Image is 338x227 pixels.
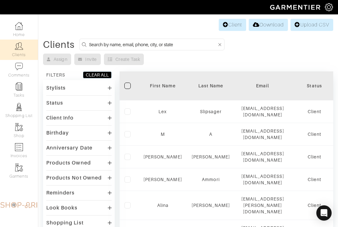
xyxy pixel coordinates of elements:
a: Download [249,19,288,31]
div: Shopping List [46,220,84,226]
a: Client [219,19,246,31]
a: [PERSON_NAME] [192,154,230,159]
div: Status [46,100,63,106]
img: reminder-icon-8004d30b9f0a5d33ae49ab947aed9ed385cf756f9e5892f1edd6e32f2345188e.png [15,83,23,91]
div: Client [295,108,334,115]
a: [PERSON_NAME] [143,177,182,182]
div: Client [295,131,334,137]
div: [EMAIL_ADDRESS][DOMAIN_NAME] [239,105,286,118]
input: Search by name, email, phone, city, or state [89,40,217,48]
div: Last Name [192,83,230,89]
div: Email [239,83,286,89]
img: gear-icon-white-bd11855cb880d31180b6d7d6211b90ccbf57a29d726f0c71d8c61bd08dd39cc2.png [325,3,333,11]
img: garmentier-logo-header-white-b43fb05a5012e4ada735d5af1a66efaba907eab6374d6393d1fbf88cb4ef424d.png [267,2,325,13]
a: [PERSON_NAME] [143,154,182,159]
a: Ammori [202,177,219,182]
img: clients-icon-6bae9207a08558b7cb47a8932f037763ab4055f8c8b6bfacd5dc20c3e0201464.png [15,42,23,50]
div: Client [295,176,334,183]
div: FILTERS [46,72,65,78]
a: Upload CSV [290,19,333,31]
div: CLEAR ALL [86,72,109,78]
a: Lex [158,109,167,114]
img: comment-icon-a0a6a9ef722e966f86d9cbdc48e553b5cf19dbc54f86b18d962a5391bc8f6eb6.png [15,62,23,70]
div: Reminders [46,190,75,196]
img: garments-icon-b7da505a4dc4fd61783c78ac3ca0ef83fa9d6f193b1c9dc38574b1d14d53ca28.png [15,164,23,172]
div: Products Not Owned [46,175,102,181]
a: Alina [157,203,168,208]
img: orders-icon-0abe47150d42831381b5fb84f609e132dff9fe21cb692f30cb5eec754e2cba89.png [15,143,23,151]
div: [EMAIL_ADDRESS][DOMAIN_NAME] [239,150,286,163]
div: First Name [143,83,182,89]
div: [EMAIL_ADDRESS][DOMAIN_NAME] [239,173,286,186]
div: Clients [43,41,75,48]
a: Slipsager [200,109,221,114]
div: Look Books [46,205,78,211]
div: Products Owned [46,160,91,166]
div: Client Info [46,115,74,121]
a: M [161,132,165,137]
div: Status [295,83,334,89]
div: Client [295,154,334,160]
div: Stylists [46,85,66,91]
div: Anniversary Date [46,145,92,151]
div: [EMAIL_ADDRESS][PERSON_NAME][DOMAIN_NAME] [239,196,286,215]
th: Toggle SortBy [139,71,187,100]
img: dashboard-icon-dbcd8f5a0b271acd01030246c82b418ddd0df26cd7fceb0bd07c9910d44c42f6.png [15,22,23,30]
button: CLEAR ALL [83,71,112,78]
img: garments-icon-b7da505a4dc4fd61783c78ac3ca0ef83fa9d6f193b1c9dc38574b1d14d53ca28.png [15,123,23,131]
div: [EMAIL_ADDRESS][DOMAIN_NAME] [239,128,286,141]
a: [PERSON_NAME] [192,203,230,208]
th: Toggle SortBy [187,71,235,100]
img: stylists-icon-eb353228a002819b7ec25b43dbf5f0378dd9e0616d9560372ff212230b889e62.png [15,103,23,111]
div: Birthday [46,130,69,136]
div: Open Intercom Messenger [316,205,332,221]
div: Client [295,202,334,209]
a: A [209,132,212,137]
